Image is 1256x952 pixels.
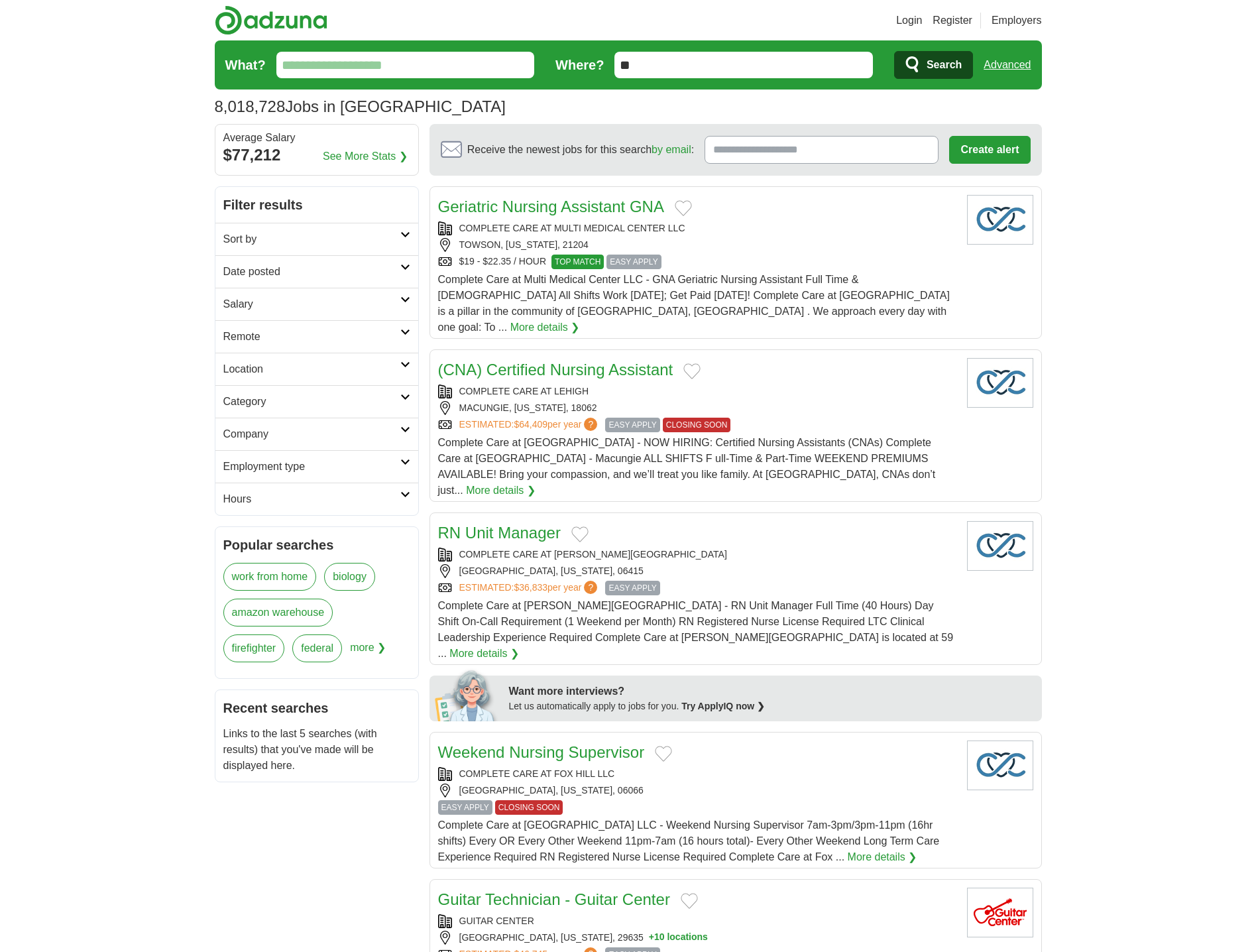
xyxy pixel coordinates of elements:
div: Want more interviews? [509,684,1034,699]
span: ? [584,418,597,431]
a: GUITAR CENTER [459,916,534,926]
h2: Filter results [215,187,418,223]
span: CLOSING SOON [663,418,731,432]
span: Receive the newest jobs for this search : [467,142,694,158]
button: Create alert [949,136,1030,164]
a: Login [896,13,922,29]
a: firefighter [223,634,285,662]
div: $19 - $22.35 / HOUR [438,255,956,269]
span: 8,018,728 [215,95,286,119]
a: Date posted [215,255,418,288]
a: RN Unit Manager [438,524,561,542]
a: Location [215,353,418,385]
button: +10 locations [649,931,708,945]
button: Add to favorite jobs [675,200,692,216]
div: COMPLETE CARE AT FOX HILL LLC [438,767,956,781]
a: Guitar Technician - Guitar Center [438,890,670,908]
span: CLOSING SOON [495,800,563,815]
a: ESTIMATED:$36,833per year? [459,581,600,595]
h2: Location [223,361,400,377]
h2: Category [223,394,400,410]
h2: Sort by [223,231,400,247]
div: MACUNGIE, [US_STATE], 18062 [438,401,956,415]
a: Category [215,385,418,418]
img: Company logo [967,521,1033,571]
a: More details ❯ [466,483,536,499]
h2: Popular searches [223,535,410,555]
span: Complete Care at [GEOGRAPHIC_DATA] LLC - Weekend Nursing Supervisor 7am-3pm/3pm-11pm (16hr shifts... [438,819,940,863]
a: See More Stats ❯ [323,149,408,164]
img: Company logo [967,741,1033,790]
span: EASY APPLY [605,581,659,595]
div: COMPLETE CARE AT MULTI MEDICAL CENTER LLC [438,221,956,235]
span: Search [927,52,962,78]
span: + [649,931,654,945]
div: COMPLETE CARE AT [PERSON_NAME][GEOGRAPHIC_DATA] [438,548,956,562]
a: federal [292,634,342,662]
span: EASY APPLY [606,255,661,269]
a: Salary [215,288,418,320]
button: Add to favorite jobs [655,746,672,762]
a: by email [652,144,691,155]
a: Sort by [215,223,418,255]
h2: Remote [223,329,400,345]
span: Complete Care at [PERSON_NAME][GEOGRAPHIC_DATA] - RN Unit Manager Full Time (40 Hours) Day Shift ... [438,600,954,659]
label: Where? [555,55,604,75]
span: EASY APPLY [438,800,492,815]
h2: Company [223,426,400,442]
a: Weekend Nursing Supervisor [438,743,645,761]
p: Links to the last 5 searches (with results) that you've made will be displayed here. [223,726,410,774]
a: work from home [223,563,317,591]
div: COMPLETE CARE AT LEHIGH [438,385,956,398]
div: [GEOGRAPHIC_DATA], [US_STATE], 06066 [438,784,956,798]
div: Let us automatically apply to jobs for you. [509,699,1034,713]
a: Employment type [215,450,418,483]
div: [GEOGRAPHIC_DATA], [US_STATE], 06415 [438,564,956,578]
a: More details ❯ [848,849,917,865]
a: Register [933,13,972,29]
a: Geriatric Nursing Assistant GNA [438,198,664,215]
span: more ❯ [350,634,386,670]
img: apply-iq-scientist.png [435,668,499,721]
button: Add to favorite jobs [683,363,701,379]
div: TOWSON, [US_STATE], 21204 [438,238,956,252]
span: Complete Care at Multi Medical Center LLC - GNA Geriatric Nursing Assistant Full Time & [DEMOGRAP... [438,274,950,333]
h1: Jobs in [GEOGRAPHIC_DATA] [215,97,506,115]
a: biology [324,563,375,591]
span: $36,833 [514,582,547,593]
button: Add to favorite jobs [571,526,589,542]
a: More details ❯ [510,320,580,335]
h2: Date posted [223,264,400,280]
a: Remote [215,320,418,353]
a: amazon warehouse [223,599,333,626]
h2: Employment type [223,459,400,475]
span: EASY APPLY [605,418,659,432]
button: Add to favorite jobs [681,893,698,909]
a: Hours [215,483,418,515]
button: Search [894,51,973,79]
a: Try ApplyIQ now ❯ [681,701,765,711]
label: What? [225,55,266,75]
a: More details ❯ [449,646,519,662]
span: ? [584,581,597,594]
span: $64,409 [514,419,547,430]
h2: Recent searches [223,698,410,718]
a: ESTIMATED:$64,409per year? [459,418,600,432]
div: [GEOGRAPHIC_DATA], [US_STATE], 29635 [438,931,956,945]
img: Company logo [967,358,1033,408]
a: Employers [992,13,1042,29]
div: Average Salary [223,133,410,143]
a: (CNA) Certified Nursing Assistant [438,361,673,379]
span: Complete Care at [GEOGRAPHIC_DATA] - NOW HIRING: Certified Nursing Assistants (CNAs) Complete Car... [438,437,936,496]
h2: Salary [223,296,400,312]
img: Adzuna logo [215,5,327,35]
img: Company logo [967,195,1033,245]
div: $77,212 [223,143,410,167]
a: Company [215,418,418,450]
span: TOP MATCH [551,255,604,269]
img: Guitar Center logo [967,888,1033,937]
h2: Hours [223,491,400,507]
